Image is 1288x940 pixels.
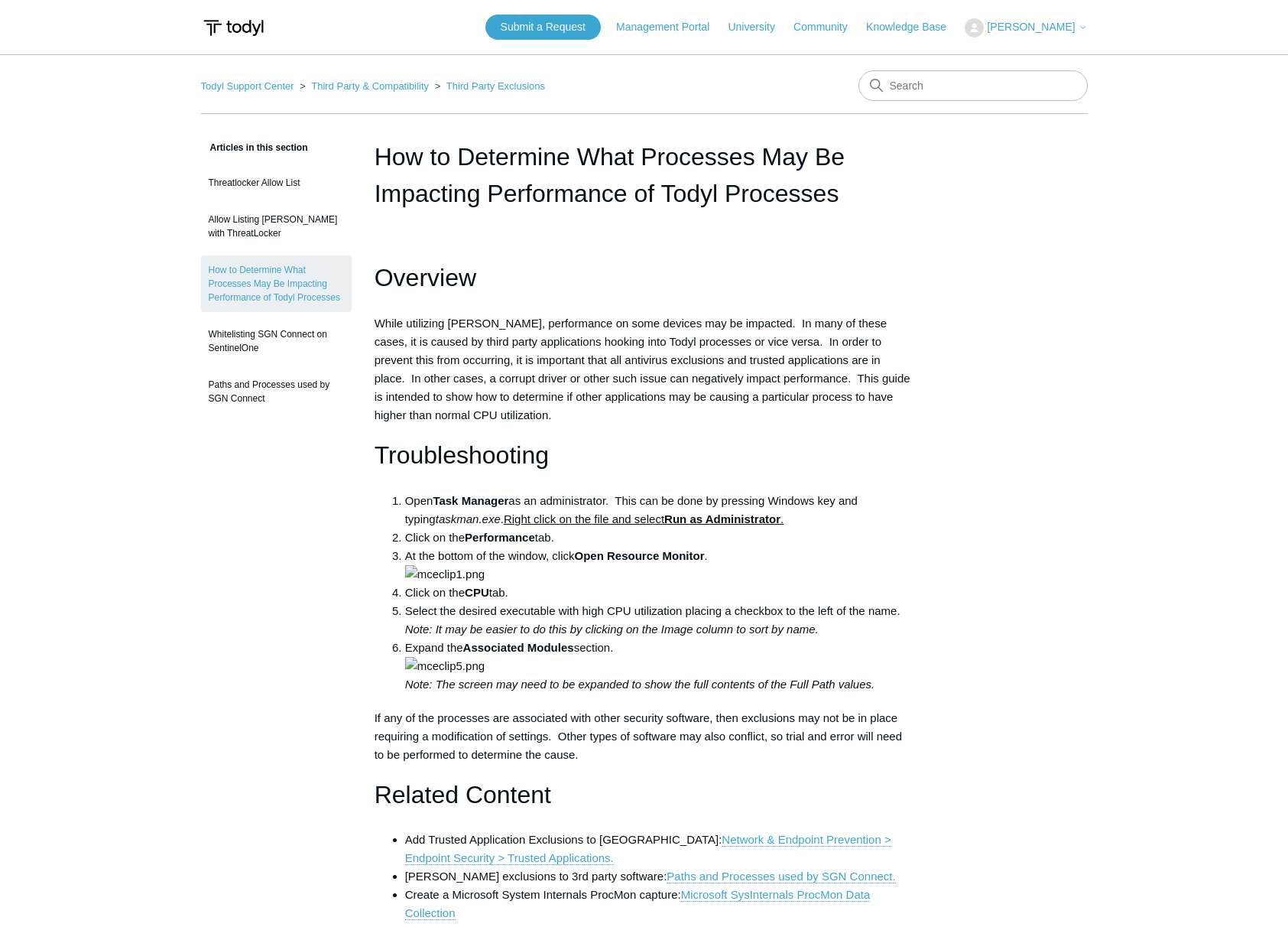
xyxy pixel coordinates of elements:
span: Articles in this section [201,142,308,153]
li: Third Party Exclusions [432,80,545,92]
li: Create a Microsoft System Internals ProcMon capture: [405,886,914,922]
a: Whitelisting SGN Connect on SentinelOne [201,320,352,363]
strong: Task Manager [433,494,508,507]
li: Expand the section. [405,639,914,694]
a: Network & Endpoint Prevention > Endpoint Security > Trusted Applications. [405,833,891,865]
a: Allow Listing [PERSON_NAME] with ThreatLocker [201,205,352,248]
img: mceclip1.png [405,565,485,584]
h1: Related Content [375,776,914,815]
a: Knowledge Base [866,19,962,35]
span: Right click on the file and select . [504,512,784,525]
a: Threatlocker Allow List [201,168,352,197]
a: Management Portal [616,19,725,35]
strong: Run as Administrator [664,512,780,525]
button: [PERSON_NAME] [965,18,1087,37]
img: Todyl Support Center Help Center home page [201,14,266,42]
p: If any of the processes are associated with other security software, then exclusions may not be i... [375,709,914,764]
img: mceclip5.png [405,657,485,675]
a: Submit a Request [485,15,601,40]
a: Paths and Processes used by SGN Connect. [667,870,895,883]
a: Todyl Support Center [201,80,294,92]
strong: CPU [465,586,489,599]
span: [PERSON_NAME] [987,21,1075,33]
a: Third Party Exclusions [446,80,545,92]
li: Todyl Support Center [201,80,297,92]
a: Third Party & Compatibility [311,80,429,92]
a: University [728,19,790,35]
h1: Troubleshooting [375,436,914,475]
a: Paths and Processes used by SGN Connect [201,370,352,413]
em: taskman.exe [436,512,501,525]
li: Select the desired executable with high CPU utilization placing a checkbox to the left of the name. [405,602,914,639]
strong: Open Resource Monitor [574,549,704,562]
li: Add Trusted Application Exclusions to [GEOGRAPHIC_DATA]: [405,831,914,867]
em: Note: It may be easier to do this by clicking on the Image column to sort by name. [405,623,819,636]
a: Community [793,19,863,35]
h1: Overview [375,259,914,298]
li: [PERSON_NAME] exclusions to 3rd party software: [405,867,914,886]
strong: Associated Modules [463,641,574,654]
li: Third Party & Compatibility [297,80,432,92]
p: While utilizing [PERSON_NAME], performance on some devices may be impacted. In many of these case... [375,314,914,424]
a: How to Determine What Processes May Be Impacting Performance of Todyl Processes [201,255,352,312]
li: Click on the tab. [405,529,914,547]
li: Open as an administrator. This can be done by pressing Windows key and typing . [405,492,914,529]
input: Search [858,70,1088,101]
h1: How to Determine What Processes May Be Impacting Performance of Todyl Processes [375,138,914,212]
li: Click on the tab. [405,584,914,602]
strong: Performance [465,531,535,544]
em: Note: The screen may need to be expanded to show the full contents of the Full Path values. [405,678,875,691]
li: At the bottom of the window, click . [405,547,914,584]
